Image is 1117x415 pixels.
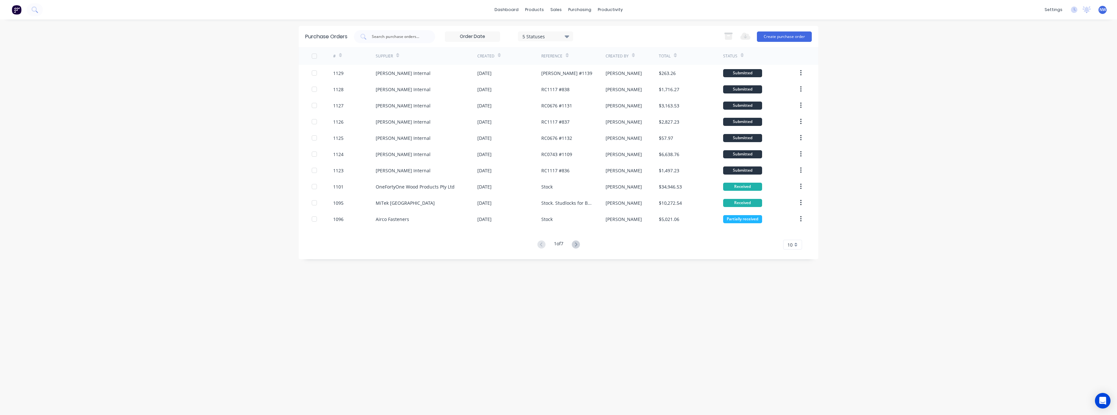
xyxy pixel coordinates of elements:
[541,102,572,109] div: RC0676 #1131
[477,118,492,125] div: [DATE]
[659,118,679,125] div: $2,827.23
[12,5,21,15] img: Factory
[477,216,492,223] div: [DATE]
[333,70,344,77] div: 1129
[1041,5,1066,15] div: settings
[659,183,682,190] div: $34,946.53
[376,200,435,206] div: MiTek [GEOGRAPHIC_DATA]
[477,167,492,174] div: [DATE]
[606,183,642,190] div: [PERSON_NAME]
[371,33,425,40] input: Search purchase orders...
[491,5,522,15] a: dashboard
[376,118,431,125] div: [PERSON_NAME] Internal
[723,199,762,207] div: Received
[477,200,492,206] div: [DATE]
[595,5,626,15] div: productivity
[333,167,344,174] div: 1123
[522,33,569,40] div: 5 Statuses
[477,86,492,93] div: [DATE]
[723,118,762,126] div: Submitted
[376,70,431,77] div: [PERSON_NAME] Internal
[376,53,393,59] div: Supplier
[659,135,673,141] div: $57.97
[1095,393,1111,409] div: Open Intercom Messenger
[606,102,642,109] div: [PERSON_NAME]
[541,53,562,59] div: Reference
[376,216,409,223] div: Airco Fasteners
[606,151,642,158] div: [PERSON_NAME]
[659,86,679,93] div: $1,716.27
[659,167,679,174] div: $1,497.23
[554,240,563,250] div: 1 of 7
[376,183,455,190] div: OneFortyOne Wood Products Pty Ltd
[477,53,495,59] div: Created
[541,118,570,125] div: RC1117 #837
[541,86,570,93] div: RC1117 #838
[723,134,762,142] div: Submitted
[333,200,344,206] div: 1095
[477,183,492,190] div: [DATE]
[659,200,682,206] div: $10,272.54
[787,241,793,248] span: 10
[376,151,431,158] div: [PERSON_NAME] Internal
[541,135,572,141] div: RC0676 #1132
[659,216,679,223] div: $5,021.06
[541,167,570,174] div: RC1117 #836
[606,135,642,141] div: [PERSON_NAME]
[723,102,762,110] div: Submitted
[376,86,431,93] div: [PERSON_NAME] Internal
[522,5,547,15] div: products
[757,31,812,42] button: Create purchase order
[606,200,642,206] div: [PERSON_NAME]
[333,151,344,158] div: 1124
[606,53,629,59] div: Created By
[333,102,344,109] div: 1127
[606,216,642,223] div: [PERSON_NAME]
[477,102,492,109] div: [DATE]
[1099,7,1106,13] span: NW
[723,85,762,93] div: Submitted
[445,32,500,42] input: Order Date
[659,70,676,77] div: $263.26
[723,166,762,175] div: Submitted
[376,135,431,141] div: [PERSON_NAME] Internal
[477,135,492,141] div: [DATE]
[333,86,344,93] div: 1128
[333,183,344,190] div: 1101
[305,33,347,41] div: Purchase Orders
[723,69,762,77] div: Submitted
[723,150,762,158] div: Submitted
[541,151,572,158] div: RC0743 #1109
[547,5,565,15] div: sales
[376,167,431,174] div: [PERSON_NAME] Internal
[606,167,642,174] div: [PERSON_NAME]
[541,200,592,206] div: Stock. Studlocks for Ben & [PERSON_NAME] RC1194
[723,53,737,59] div: Status
[723,215,762,223] div: Partially received
[333,53,336,59] div: #
[477,151,492,158] div: [DATE]
[565,5,595,15] div: purchasing
[606,70,642,77] div: [PERSON_NAME]
[376,102,431,109] div: [PERSON_NAME] Internal
[659,102,679,109] div: $3,163.53
[541,216,553,223] div: Stock
[659,53,671,59] div: Total
[723,183,762,191] div: Received
[333,216,344,223] div: 1096
[659,151,679,158] div: $6,638.76
[333,118,344,125] div: 1126
[541,183,553,190] div: Stock
[333,135,344,141] div: 1125
[477,70,492,77] div: [DATE]
[606,86,642,93] div: [PERSON_NAME]
[606,118,642,125] div: [PERSON_NAME]
[541,70,592,77] div: [PERSON_NAME] #1139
